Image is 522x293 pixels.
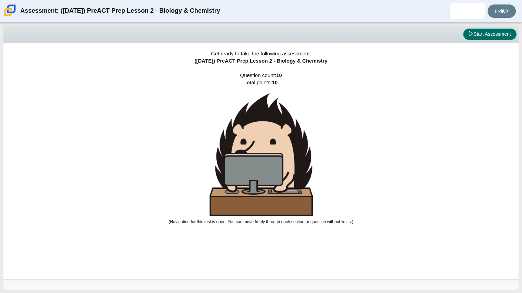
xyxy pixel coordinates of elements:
b: 10 [276,72,282,78]
b: 10 [272,79,278,85]
img: hedgehog-behind-computer-large.png [210,93,313,216]
img: naomi.penamariano.lvTMFI [462,6,473,17]
small: (Navigation for this test is open. You can move freely through each section or question without l... [169,219,353,224]
div: Assessment: ([DATE]) PreACT Prep Lesson 2 - Biology & Chemistry [20,3,220,19]
span: Question count: Total points: [169,72,353,224]
a: Exit [488,4,516,18]
a: Carmen School of Science & Technology [3,13,17,19]
img: Carmen School of Science & Technology [3,3,17,18]
button: Start Assessment [463,29,516,40]
span: ([DATE]) PreACT Prep Lesson 2 - Biology & Chemistry [194,58,327,64]
span: Get ready to take the following assessment: [211,51,311,56]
